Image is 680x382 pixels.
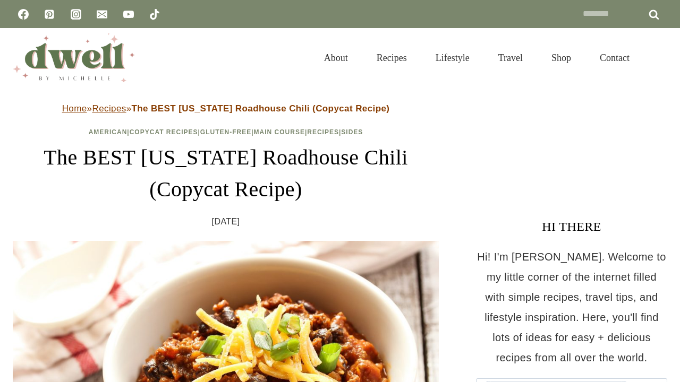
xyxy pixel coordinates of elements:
p: Hi! I'm [PERSON_NAME]. Welcome to my little corner of the internet filled with simple recipes, tr... [476,247,667,368]
h1: The BEST [US_STATE] Roadhouse Chili (Copycat Recipe) [13,142,439,205]
h3: HI THERE [476,217,667,236]
a: TikTok [144,4,165,25]
a: Copycat Recipes [130,128,198,136]
span: | | | | | [89,128,363,136]
a: Pinterest [39,4,60,25]
a: Email [91,4,113,25]
a: Contact [585,39,644,76]
a: YouTube [118,4,139,25]
img: DWELL by michelle [13,33,135,82]
button: View Search Form [649,49,667,67]
a: Recipes [362,39,421,76]
a: Travel [484,39,537,76]
a: Gluten-Free [200,128,251,136]
a: Recipes [92,103,126,114]
span: » » [62,103,390,114]
a: Sides [341,128,363,136]
time: [DATE] [212,214,240,230]
a: Main Course [254,128,305,136]
a: Instagram [65,4,87,25]
a: Facebook [13,4,34,25]
nav: Primary Navigation [310,39,644,76]
a: Shop [537,39,585,76]
a: Home [62,103,87,114]
a: Recipes [307,128,339,136]
a: American [89,128,127,136]
a: About [310,39,362,76]
strong: The BEST [US_STATE] Roadhouse Chili (Copycat Recipe) [132,103,390,114]
a: Lifestyle [421,39,484,76]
